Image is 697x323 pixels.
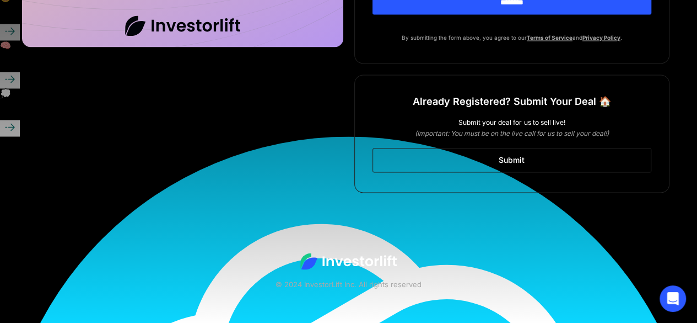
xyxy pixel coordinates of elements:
[372,117,652,128] div: Submit your deal for us to sell live!
[372,32,652,43] p: By submitting the form above, you agree to our and .
[660,285,686,312] div: Open Intercom Messenger
[372,148,652,172] a: Submit
[582,34,620,41] a: Privacy Policy
[44,278,653,289] div: © 2024 InvestorLift Inc. All rights reserved
[413,92,611,112] h1: Already Registered? Submit Your Deal 🏠
[415,129,609,137] em: (Important: You must be on the live call for us to sell your deal!)
[527,34,572,41] a: Terms of Service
